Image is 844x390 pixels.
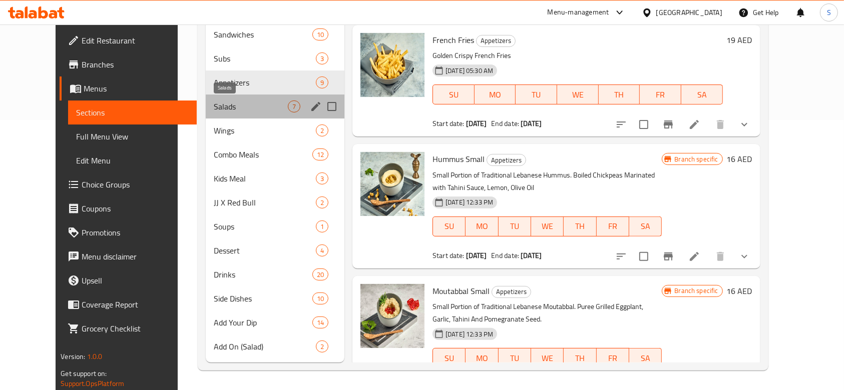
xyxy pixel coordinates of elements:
[206,286,344,310] div: Side Dishes10
[633,219,658,233] span: SA
[609,112,633,136] button: sort-choices
[206,166,344,190] div: Kids Meal3
[360,152,425,216] img: Hummus Small
[316,52,328,64] div: items
[437,219,462,233] span: SU
[738,118,750,130] svg: Show Choices
[670,286,722,295] span: Branch specific
[561,87,595,102] span: WE
[214,340,316,352] span: Add On (Salad)
[470,219,494,233] span: MO
[82,274,189,286] span: Upsell
[503,219,527,233] span: TU
[316,78,328,87] span: 9
[82,34,189,46] span: Edit Restaurant
[84,82,189,94] span: Menus
[601,219,625,233] span: FR
[727,33,752,47] h6: 19 AED
[316,124,328,136] div: items
[656,244,680,268] button: Branch-specific-item
[568,219,592,233] span: TH
[68,124,197,148] a: Full Menu View
[491,249,519,262] span: End date:
[61,350,85,363] span: Version:
[60,52,197,76] a: Branches
[433,249,465,262] span: Start date:
[316,244,328,256] div: items
[60,244,197,268] a: Menu disclaimer
[214,52,316,64] span: Subs
[535,219,560,233] span: WE
[206,118,344,142] div: Wings2
[60,268,197,292] a: Upsell
[214,316,312,328] span: Add Your Dip
[214,196,316,208] span: JJ X Red Bull
[629,216,662,236] button: SA
[312,316,328,328] div: items
[312,28,328,40] div: items
[487,154,526,166] span: Appetizers
[60,316,197,340] a: Grocery Checklist
[206,310,344,334] div: Add Your Dip14
[499,216,531,236] button: TU
[214,292,312,304] span: Side Dishes
[492,286,531,298] div: Appetizers
[76,106,189,118] span: Sections
[466,216,498,236] button: MO
[548,6,609,18] div: Menu-management
[521,249,542,262] b: [DATE]
[681,84,723,104] button: SA
[433,300,662,325] p: Small Portion of Traditional Lebanese Moutabbal. Puree Grilled Eggplant, Garlic, Tahini And Pomeg...
[288,100,300,112] div: items
[609,244,633,268] button: sort-choices
[603,87,636,102] span: TH
[442,329,497,339] span: [DATE] 12:33 PM
[316,196,328,208] div: items
[82,226,189,238] span: Promotions
[316,220,328,232] div: items
[214,220,316,232] span: Soups
[82,250,189,262] span: Menu disclaimer
[206,70,344,94] div: Appetizers9
[557,84,599,104] button: WE
[727,152,752,166] h6: 16 AED
[442,66,497,75] span: [DATE] 05:30 AM
[316,76,328,88] div: items
[827,7,831,18] span: S
[316,174,328,183] span: 3
[601,351,625,365] span: FR
[82,298,189,310] span: Coverage Report
[214,268,312,280] span: Drinks
[708,244,732,268] button: delete
[316,198,328,207] span: 2
[597,348,629,368] button: FR
[214,100,288,112] span: Salads
[640,84,681,104] button: FR
[316,340,328,352] div: items
[308,99,323,114] button: edit
[82,58,189,70] span: Branches
[214,244,316,256] div: Dessert
[60,292,197,316] a: Coverage Report
[599,84,640,104] button: TH
[520,87,553,102] span: TU
[206,238,344,262] div: Dessert4
[316,246,328,255] span: 4
[313,30,328,39] span: 10
[656,7,722,18] div: [GEOGRAPHIC_DATA]
[206,94,344,118] div: Salads7edit
[214,76,316,88] span: Appetizers
[60,76,197,100] a: Menus
[60,28,197,52] a: Edit Restaurant
[499,348,531,368] button: TU
[76,154,189,166] span: Edit Menu
[442,197,497,207] span: [DATE] 12:33 PM
[564,216,596,236] button: TH
[732,112,756,136] button: show more
[531,348,564,368] button: WE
